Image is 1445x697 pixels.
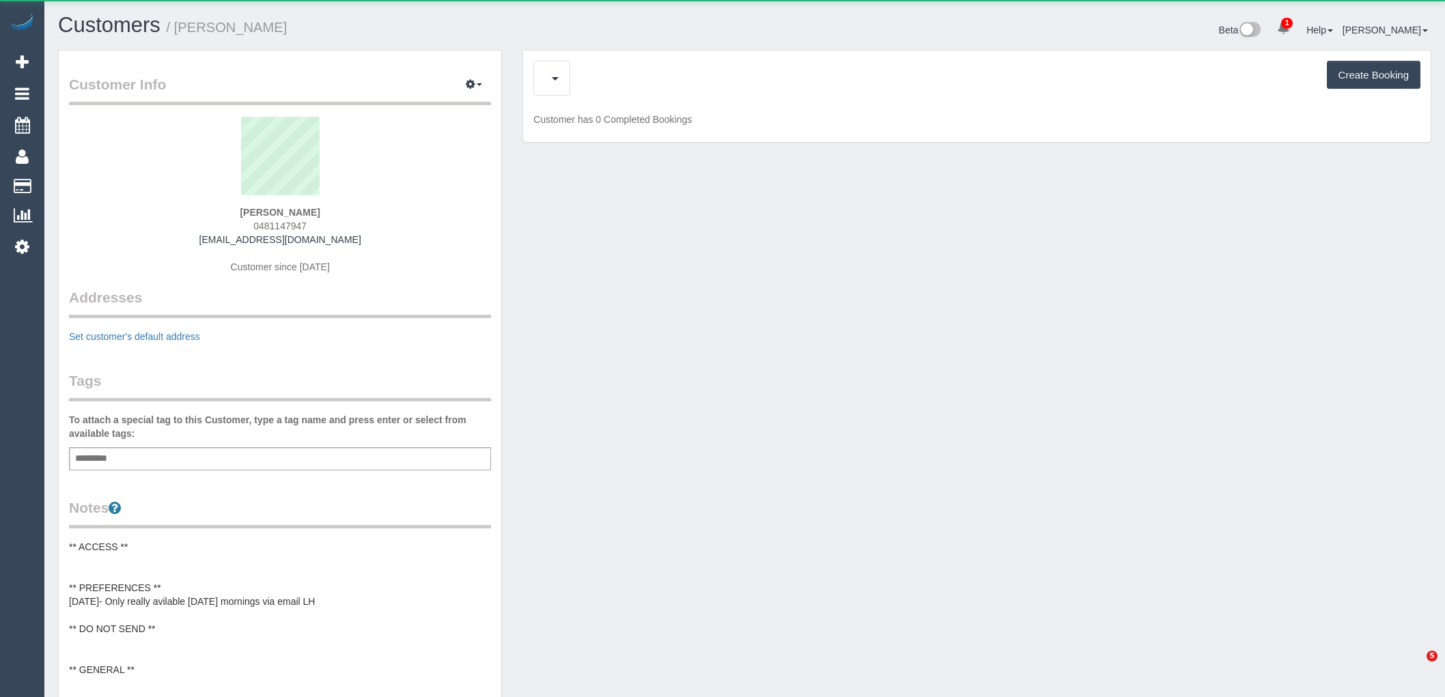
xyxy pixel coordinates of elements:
span: 1 [1281,18,1293,29]
strong: [PERSON_NAME] [240,207,320,218]
legend: Notes [69,498,491,528]
legend: Customer Info [69,74,491,105]
img: New interface [1238,22,1261,40]
small: / [PERSON_NAME] [167,20,287,35]
a: Customers [58,13,160,37]
a: Help [1306,25,1333,35]
p: Customer has 0 Completed Bookings [533,113,1420,126]
a: Set customer's default address [69,331,200,342]
iframe: Intercom live chat [1399,651,1431,683]
button: Create Booking [1327,61,1420,89]
a: 1 [1270,14,1297,44]
img: Automaid Logo [8,14,36,33]
a: [EMAIL_ADDRESS][DOMAIN_NAME] [199,234,361,245]
a: [PERSON_NAME] [1343,25,1428,35]
label: To attach a special tag to this Customer, type a tag name and press enter or select from availabl... [69,413,491,440]
legend: Tags [69,371,491,401]
span: 0481147947 [253,221,307,231]
span: Customer since [DATE] [231,261,330,272]
a: Beta [1219,25,1261,35]
span: 5 [1427,651,1437,662]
